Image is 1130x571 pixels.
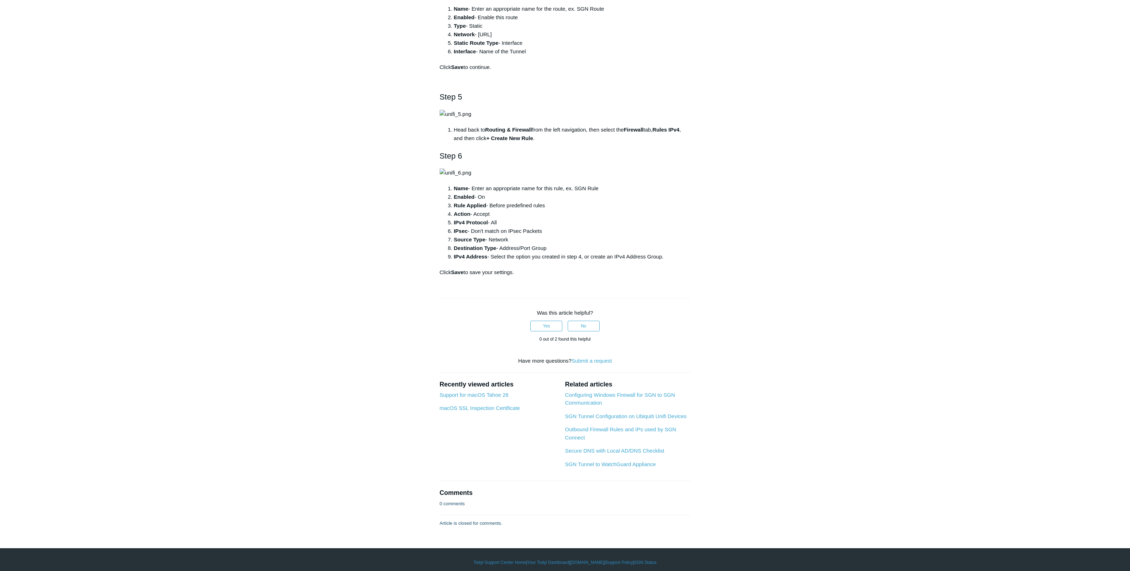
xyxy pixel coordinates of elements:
strong: Name [454,185,468,191]
h2: Step 5 [440,91,691,103]
li: - Interface [454,39,691,47]
span: Was this article helpful? [537,310,593,316]
strong: IPv4 Address [454,254,488,260]
strong: Rule Applied [454,202,486,208]
strong: Firewall [624,127,643,133]
li: - Enter an appropriate name for the route, ex. SGN Route [454,5,691,13]
a: Todyl Support Center Home [473,559,526,566]
p: Article is closed for comments. [440,520,502,527]
div: | | | | [359,559,771,566]
a: Outbound Firewall Rules and IPs used by SGN Connect [565,426,676,441]
strong: Type [454,23,466,29]
strong: Action [454,211,471,217]
li: - [URL] [454,30,691,39]
p: Click to continue. [440,63,691,71]
a: SGN Tunnel Configuration on Ubiquiti Unifi Devices [565,413,686,419]
a: [DOMAIN_NAME] [570,559,604,566]
li: - All [454,218,691,227]
strong: Network [454,31,475,37]
li: - Name of the Tunnel [454,47,691,56]
a: Secure DNS with Local AD/DNS Checklist [565,448,664,454]
a: SGN Tunnel to WatchGuard Appliance [565,461,656,467]
h2: Comments [440,488,691,498]
a: Support Policy [605,559,633,566]
li: - Accept [454,210,691,218]
strong: Name [454,6,468,12]
li: Head back to from the left navigation, then select the tab, , and then click . [454,126,691,143]
strong: Source Type [454,236,486,242]
strong: IPsec [454,228,468,234]
a: Submit a request [572,358,612,364]
a: Support for macOS Tahoe 26 [440,392,509,398]
strong: Interface [454,48,476,54]
li: - Enable this route [454,13,691,22]
li: - Static [454,22,691,30]
strong: Enabled [454,194,474,200]
strong: Static Route Type [454,40,499,46]
li: - Before predefined rules [454,201,691,210]
a: Your Todyl Dashboard [527,559,569,566]
img: unifi_5.png [440,110,471,118]
img: unifi_6.png [440,169,471,177]
h2: Related articles [565,380,690,389]
li: - Select the option you created in step 4, or create an IPv4 Address Group. [454,252,691,261]
strong: Enabled [454,14,474,20]
a: SGN Status [634,559,657,566]
strong: Save [451,269,463,275]
li: - Enter an appropriate name for this rule, ex. SGN Rule [454,184,691,193]
h2: Step 6 [440,150,691,162]
div: Have more questions? [440,357,691,365]
li: - Address/Port Group [454,244,691,252]
strong: Destination Type [454,245,497,251]
button: This article was helpful [530,321,562,331]
a: macOS SSL Inspection Certificate [440,405,520,411]
strong: + Create New Rule [486,135,533,141]
h2: Recently viewed articles [440,380,558,389]
p: 0 comments [440,500,465,507]
button: This article was not helpful [568,321,600,331]
p: Click to save your settings. [440,268,691,277]
strong: IPv4 Protocol [454,219,488,225]
strong: Routing & Firewall [485,127,532,133]
strong: Save [451,64,463,70]
span: 0 out of 2 found this helpful [539,337,590,342]
li: - Network [454,235,691,244]
li: - Don't match on IPsec Packets [454,227,691,235]
li: - On [454,193,691,201]
strong: Rules IPv4 [652,127,679,133]
a: Configuring Windows Firewall for SGN to SGN Communication [565,392,675,406]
